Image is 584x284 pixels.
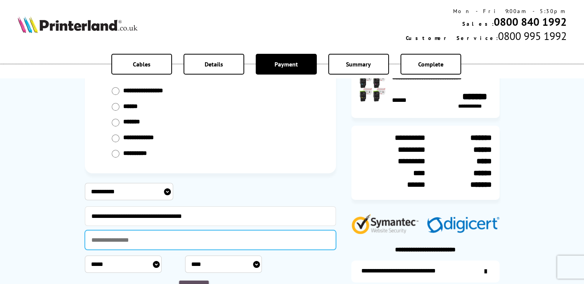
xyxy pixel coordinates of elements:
[18,16,137,33] img: Printerland Logo
[405,8,566,15] div: Mon - Fri 9:00am - 5:30pm
[493,15,566,29] a: 0800 840 1992
[205,60,223,68] span: Details
[498,29,566,43] span: 0800 995 1992
[275,60,298,68] span: Payment
[405,35,498,42] span: Customer Service:
[418,60,443,68] span: Complete
[351,261,500,282] a: additional-ink
[462,20,493,27] span: Sales:
[346,60,371,68] span: Summary
[133,60,151,68] span: Cables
